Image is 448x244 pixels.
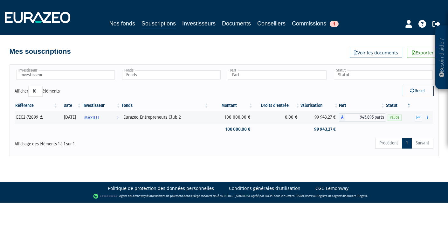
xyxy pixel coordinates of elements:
[93,193,118,199] img: logo-lemonway.png
[253,111,300,124] td: 0,00 €
[82,111,121,124] a: MAXILU
[182,19,216,28] a: Investisseurs
[292,19,339,28] a: Commissions1
[108,185,214,192] a: Politique de protection des données personnelles
[385,100,411,111] th: Statut : activer pour trier la colonne par ordre d&eacute;croissant
[229,185,300,192] a: Conditions générales d'utilisation
[339,113,385,122] div: A - Eurazeo Entrepreneurs Club 2
[15,100,59,111] th: Référence : activer pour trier la colonne par ordre croissant
[84,112,99,124] span: MAXILU
[82,100,121,111] th: Investisseur: activer pour trier la colonne par ordre croissant
[60,114,79,121] div: [DATE]
[350,48,402,58] a: Voir les documents
[402,138,412,149] a: 1
[300,100,339,111] th: Valorisation: activer pour trier la colonne par ordre croissant
[345,113,385,122] span: 945,895 parts
[209,111,253,124] td: 100 000,00 €
[407,48,439,58] a: Exporter
[10,48,71,55] h4: Mes souscriptions
[121,100,209,111] th: Fonds: activer pour trier la colonne par ordre croissant
[209,124,253,135] td: 100 000,00 €
[141,19,176,29] a: Souscriptions
[257,19,286,28] a: Conseillers
[123,114,207,121] div: Eurazeo Entrepreneurs Club 2
[40,115,43,119] i: [Français] Personne physique
[109,19,135,28] a: Nos fonds
[116,112,119,124] i: Voir l'investisseur
[5,12,70,23] img: 1732889491-logotype_eurazeo_blanc_rvb.png
[317,194,367,198] a: Registre des agents financiers (Regafi)
[15,86,60,97] label: Afficher éléments
[300,111,339,124] td: 99 943,27 €
[6,193,442,199] div: - Agent de (établissement de paiement dont le siège social est situé au [STREET_ADDRESS], agréé p...
[209,100,253,111] th: Montant: activer pour trier la colonne par ordre croissant
[339,113,345,122] span: A
[16,114,56,121] div: EEC2-72899
[339,100,385,111] th: Part: activer pour trier la colonne par ordre croissant
[388,115,402,121] span: Valide
[222,19,251,28] a: Documents
[315,185,348,192] a: CGU Lemonway
[253,100,300,111] th: Droits d'entrée: activer pour trier la colonne par ordre croissant
[28,86,43,97] select: Afficheréléments
[131,194,146,198] a: Lemonway
[330,21,339,27] span: 1
[402,86,434,96] button: Reset
[300,124,339,135] td: 99 943,27 €
[15,137,184,147] div: Affichage des éléments 1 à 1 sur 1
[438,29,445,86] p: Besoin d'aide ?
[58,100,82,111] th: Date: activer pour trier la colonne par ordre croissant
